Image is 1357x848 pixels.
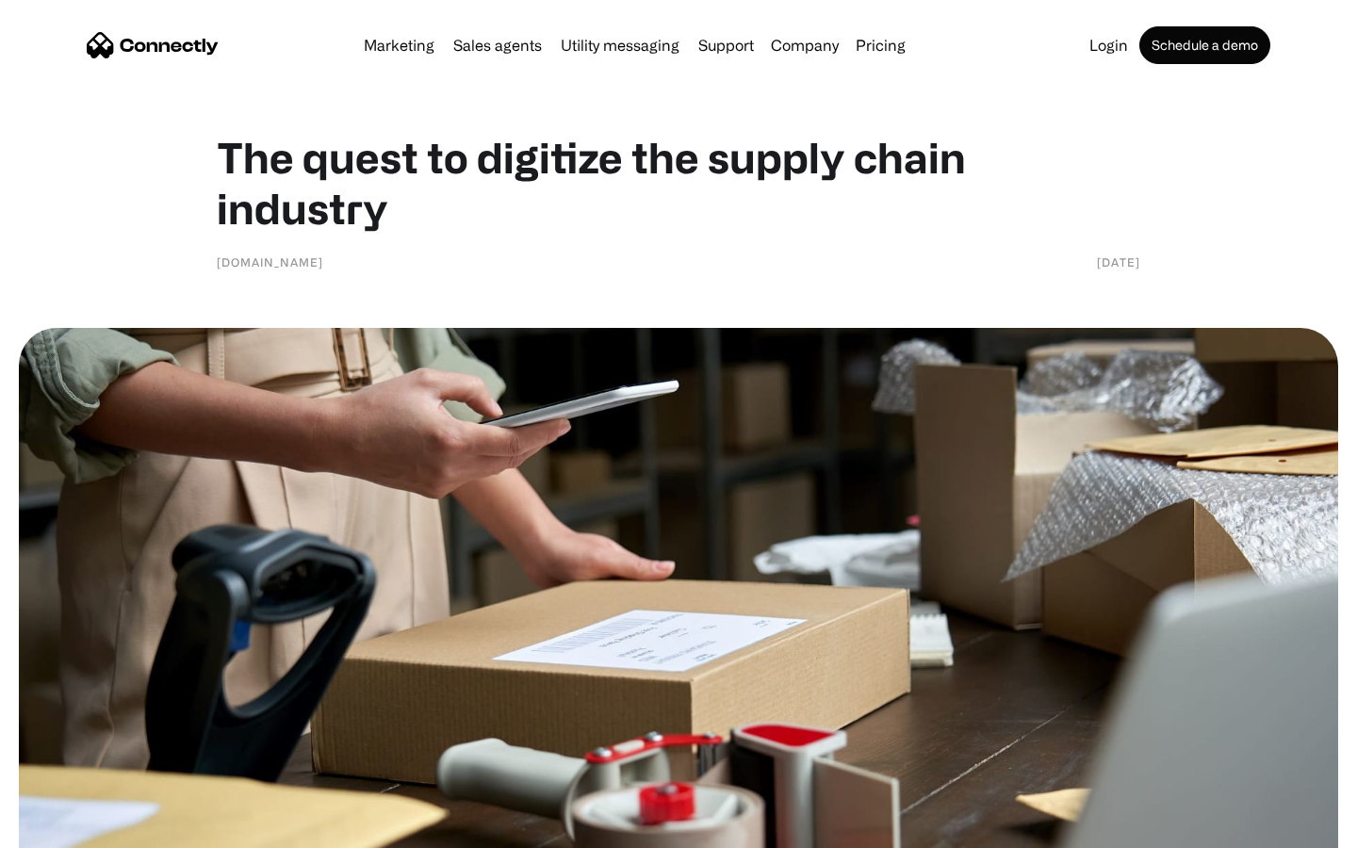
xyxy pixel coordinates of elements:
[848,38,913,53] a: Pricing
[356,38,442,53] a: Marketing
[446,38,549,53] a: Sales agents
[217,253,323,271] div: [DOMAIN_NAME]
[38,815,113,841] ul: Language list
[1139,26,1270,64] a: Schedule a demo
[771,32,839,58] div: Company
[691,38,761,53] a: Support
[553,38,687,53] a: Utility messaging
[217,132,1140,234] h1: The quest to digitize the supply chain industry
[1082,38,1136,53] a: Login
[1097,253,1140,271] div: [DATE]
[19,815,113,841] aside: Language selected: English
